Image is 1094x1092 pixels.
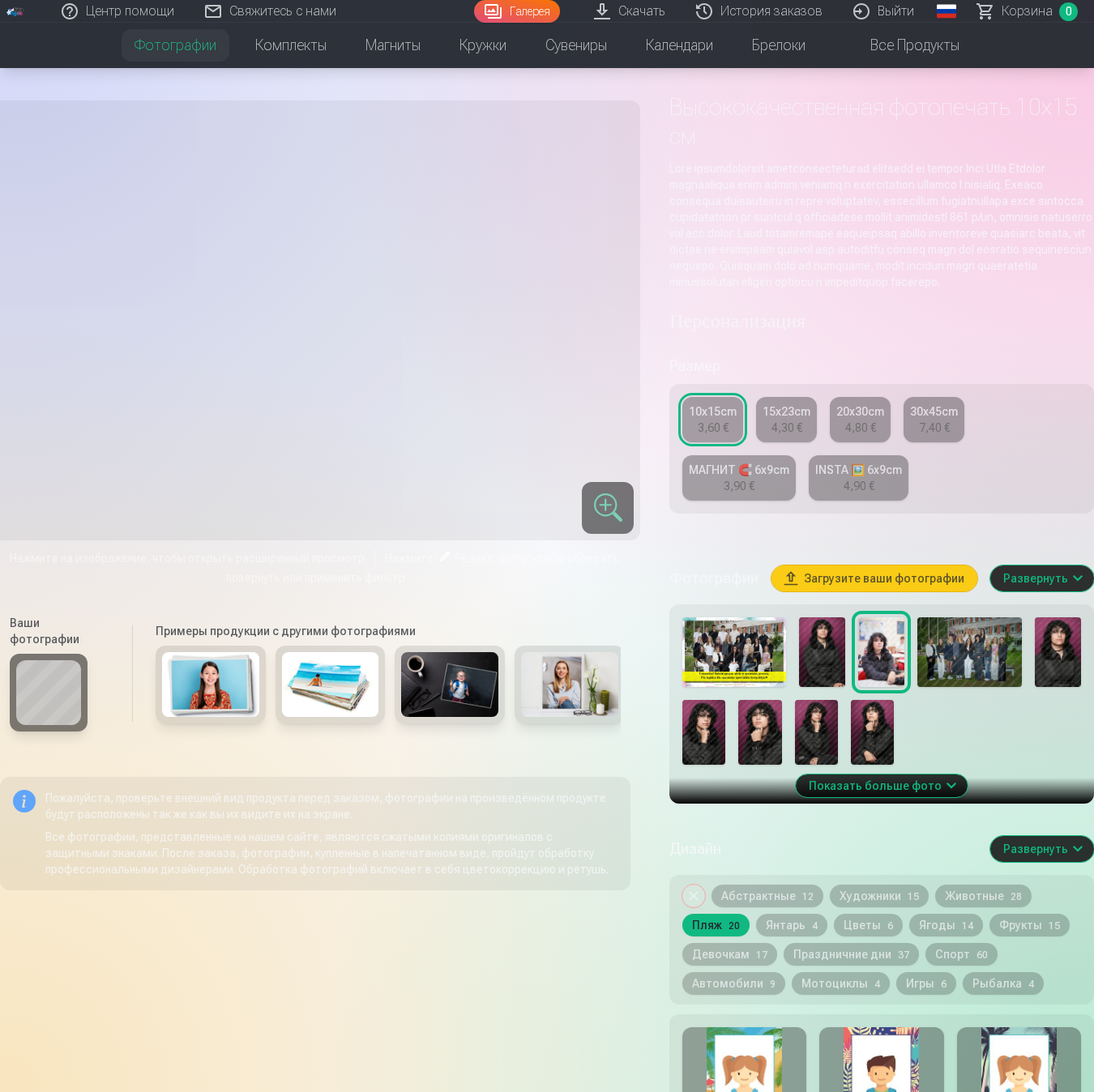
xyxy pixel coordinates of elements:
span: 60 [976,949,988,961]
p: Пожалуйста, проверьте внешний вид продукта перед заказом, фотографии на произведённом продукте бу... [45,790,618,822]
h5: Дизайн [669,838,977,860]
div: 4,90 € [844,478,874,494]
a: МАГНИТ 🧲 6x9cm3,90 € [682,455,796,501]
div: 30x45cm [910,403,958,420]
a: Кружки [440,23,526,68]
button: Янтарь4 [756,914,827,936]
span: 37 [898,949,909,961]
div: 10x15cm [689,403,737,420]
a: 20x30cm4,80 € [830,397,891,442]
button: Животные28 [935,885,1032,907]
p: Все фотографии, представленные на нашем сайте, являются сжатыми копиями оригиналов с защитными зн... [45,829,618,877]
span: 4 [812,920,818,932]
button: Развернуть [990,565,1094,591]
div: 20x30cm [836,403,884,420]
span: 15 [1049,920,1060,932]
a: Фотографии [115,23,236,68]
span: 20 [729,920,740,932]
h6: Ваши фотографии [10,615,109,647]
a: 30x45cm7,40 € [904,397,964,442]
span: Корзина [1002,2,1053,21]
div: INSTA 🖼️ 6x9cm [815,462,902,478]
span: 17 [756,949,767,961]
img: /fa1 [6,6,24,16]
a: Сувениры [526,23,626,68]
button: Загрузите ваши фотографии [771,565,977,591]
span: чтобы обрезать, повернуть или применить фильтр [226,552,622,584]
a: Брелоки [733,23,825,68]
h5: Размер [669,355,1094,378]
span: 6 [941,979,947,990]
button: Девочкам17 [682,943,777,966]
span: " [434,552,438,565]
h5: Фотографии [669,567,759,590]
button: Праздничние дни37 [784,943,919,966]
div: МАГНИТ 🧲 6x9cm [689,462,789,478]
button: Спорт60 [925,943,998,966]
span: 4 [874,979,880,990]
button: Игры6 [896,972,956,995]
div: 3,60 € [698,420,729,436]
span: 0 [1059,2,1078,21]
span: 14 [962,920,973,932]
button: Рыбалка4 [963,972,1044,995]
h4: Персонализация [669,309,1094,335]
button: Развернуть [990,836,1094,862]
button: Абстрактные12 [712,885,823,907]
button: Художники15 [830,885,929,907]
span: 28 [1011,891,1022,902]
div: 4,30 € [771,420,802,436]
div: 3,90 € [724,478,754,494]
button: Автомобили9 [682,972,785,995]
span: 4 [1028,979,1034,990]
a: Комплекты [236,23,346,68]
button: Цветы6 [834,914,903,936]
a: Магниты [346,23,440,68]
span: Нажмите на изображение, чтобы открыть расширенный просмотр [10,550,365,566]
span: 9 [770,979,776,990]
span: Нажмите [385,552,434,565]
div: 15x23cm [763,403,810,420]
a: Все продукты [825,23,979,68]
span: 6 [887,920,893,932]
a: 15x23cm4,30 € [756,397,817,442]
button: Пляж20 [682,914,750,936]
span: Редакт. фото [455,552,527,565]
a: INSTA 🖼️ 6x9cm4,90 € [809,455,908,501]
div: 4,80 € [845,420,876,436]
button: Фрукты15 [989,914,1070,936]
button: Показать больше фото [796,774,968,797]
a: 10x15cm3,60 € [682,397,743,442]
span: " [527,552,532,565]
button: Мотоциклы4 [792,972,890,995]
h1: Высококачественная фотопечать 10x15 см [669,92,1094,151]
p: Lore ipsumdolorsit ametconsecteturad elitsedd ei tempor Inci Utla Etdolor magnaaliqua enim admini... [669,160,1094,290]
a: Календари [626,23,733,68]
span: 12 [802,891,814,902]
span: 15 [908,891,919,902]
h6: Примеры продукции с другими фотографиями [149,623,621,639]
button: Ягоды14 [909,914,983,936]
div: 7,40 € [919,420,950,436]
